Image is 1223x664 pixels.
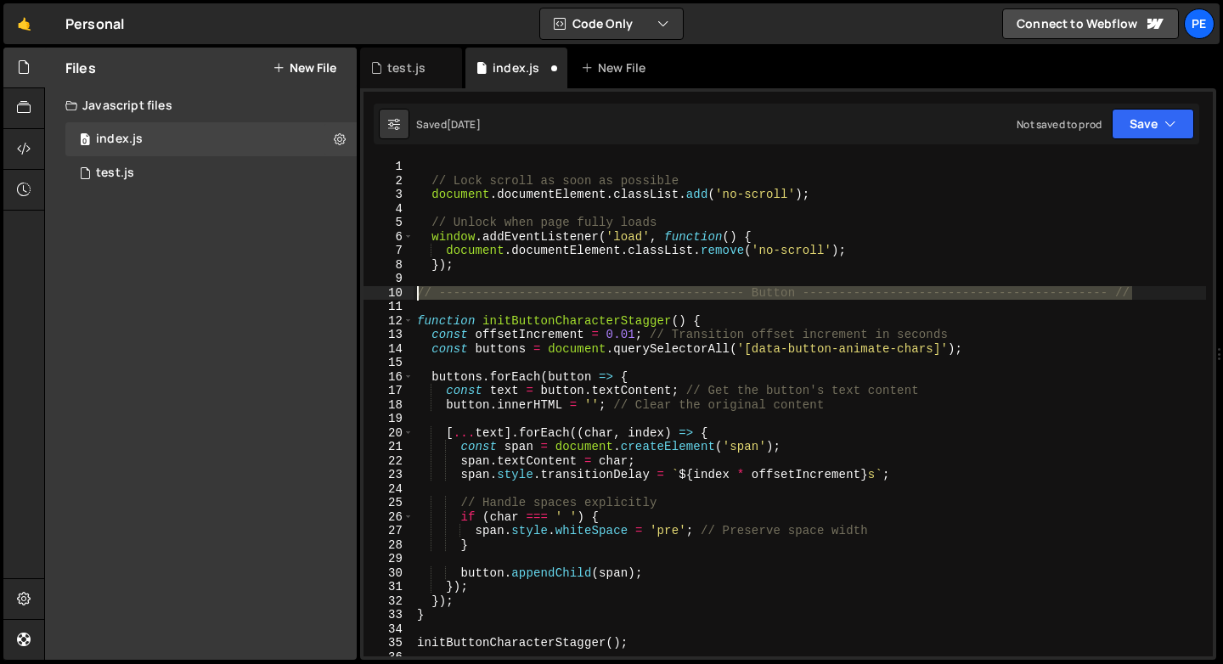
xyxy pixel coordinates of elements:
[65,122,357,156] div: 17245/47766.js
[364,608,414,622] div: 33
[80,134,90,148] span: 0
[364,468,414,482] div: 23
[364,566,414,581] div: 30
[1002,8,1179,39] a: Connect to Webflow
[364,286,414,301] div: 10
[1017,117,1102,132] div: Not saved to prod
[273,61,336,75] button: New File
[364,426,414,441] div: 20
[364,174,414,189] div: 2
[364,412,414,426] div: 19
[416,117,481,132] div: Saved
[364,496,414,510] div: 25
[581,59,652,76] div: New File
[364,230,414,245] div: 6
[364,244,414,258] div: 7
[364,538,414,553] div: 28
[364,440,414,454] div: 21
[364,510,414,525] div: 26
[364,314,414,329] div: 12
[364,524,414,538] div: 27
[364,482,414,497] div: 24
[493,59,539,76] div: index.js
[364,300,414,314] div: 11
[45,88,357,122] div: Javascript files
[364,454,414,469] div: 22
[96,132,143,147] div: index.js
[65,14,124,34] div: Personal
[364,272,414,286] div: 9
[1184,8,1215,39] a: Pe
[364,552,414,566] div: 29
[447,117,481,132] div: [DATE]
[364,216,414,230] div: 5
[364,160,414,174] div: 1
[364,342,414,357] div: 14
[65,59,96,77] h2: Files
[364,356,414,370] div: 15
[364,328,414,342] div: 13
[65,156,357,190] div: 17245/47895.js
[364,258,414,273] div: 8
[364,188,414,202] div: 3
[540,8,683,39] button: Code Only
[364,398,414,413] div: 18
[364,202,414,217] div: 4
[364,636,414,650] div: 35
[364,622,414,637] div: 34
[1112,109,1194,139] button: Save
[364,594,414,609] div: 32
[3,3,45,44] a: 🤙
[364,370,414,385] div: 16
[387,59,426,76] div: test.js
[96,166,134,181] div: test.js
[364,384,414,398] div: 17
[364,580,414,594] div: 31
